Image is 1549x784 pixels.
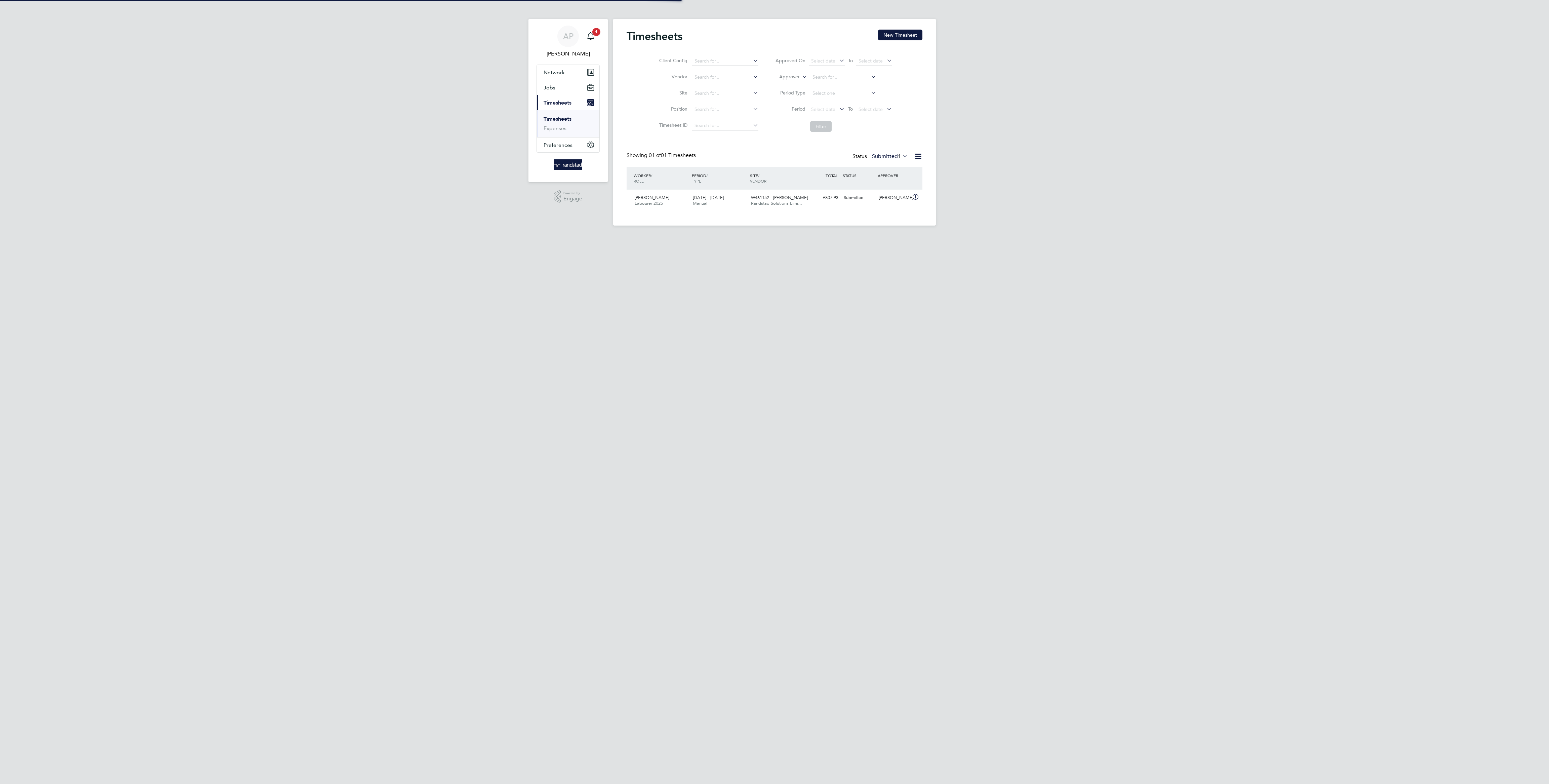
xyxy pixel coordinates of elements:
[537,26,600,58] a: AP[PERSON_NAME]
[544,116,571,122] a: Timesheets
[810,73,876,82] input: Search for...
[872,153,908,160] label: Submitted
[775,106,805,112] label: Period
[693,195,724,200] span: [DATE] - [DATE]
[876,192,911,203] div: [PERSON_NAME]
[528,19,608,182] nav: Main navigation
[544,100,571,106] span: Timesheets
[627,30,682,43] h2: Timesheets
[537,50,600,58] span: Ana Perozo
[898,153,901,160] span: 1
[657,90,687,96] label: Site
[634,178,644,184] span: ROLE
[692,73,758,82] input: Search for...
[651,173,652,178] span: /
[563,32,573,41] span: AP
[690,169,748,187] div: PERIOD
[537,80,599,95] button: Jobs
[841,169,876,182] div: STATUS
[876,169,911,182] div: APPROVER
[811,58,835,64] span: Select date
[563,196,582,202] span: Engage
[692,121,758,130] input: Search for...
[775,57,805,64] label: Approved On
[692,89,758,98] input: Search for...
[692,105,758,114] input: Search for...
[692,178,701,184] span: TYPE
[826,173,838,178] span: TOTAL
[859,58,883,64] span: Select date
[537,159,600,170] a: Go to home page
[635,195,669,200] span: [PERSON_NAME]
[537,65,599,80] button: Network
[859,106,883,112] span: Select date
[649,152,661,159] span: 01 of
[846,105,855,113] span: To
[544,69,565,76] span: Network
[537,95,599,110] button: Timesheets
[537,110,599,137] div: Timesheets
[775,90,805,96] label: Period Type
[692,56,758,66] input: Search for...
[544,125,566,131] a: Expenses
[632,169,690,187] div: WORKER
[748,169,806,187] div: SITE
[657,74,687,80] label: Vendor
[841,192,876,203] div: Submitted
[544,84,555,91] span: Jobs
[657,106,687,112] label: Position
[657,122,687,128] label: Timesheet ID
[852,152,909,161] div: Status
[563,190,582,196] span: Powered by
[537,138,599,152] button: Preferences
[584,26,597,47] a: 1
[846,56,855,65] span: To
[693,200,707,206] span: Manual
[806,192,841,203] div: £807.93
[769,74,800,80] label: Approver
[657,57,687,64] label: Client Config
[810,89,876,98] input: Select one
[649,152,696,159] span: 01 Timesheets
[758,173,759,178] span: /
[751,200,802,206] span: Randstad Solutions Limi…
[544,142,572,148] span: Preferences
[811,106,835,112] span: Select date
[810,121,832,132] button: Filter
[592,28,600,36] span: 1
[878,30,922,40] button: New Timesheet
[554,190,583,203] a: Powered byEngage
[635,200,663,206] span: Labourer 2025
[706,173,708,178] span: /
[751,195,808,200] span: W461152 - [PERSON_NAME]
[627,152,697,159] div: Showing
[750,178,766,184] span: VENDOR
[554,159,582,170] img: randstad-logo-retina.png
